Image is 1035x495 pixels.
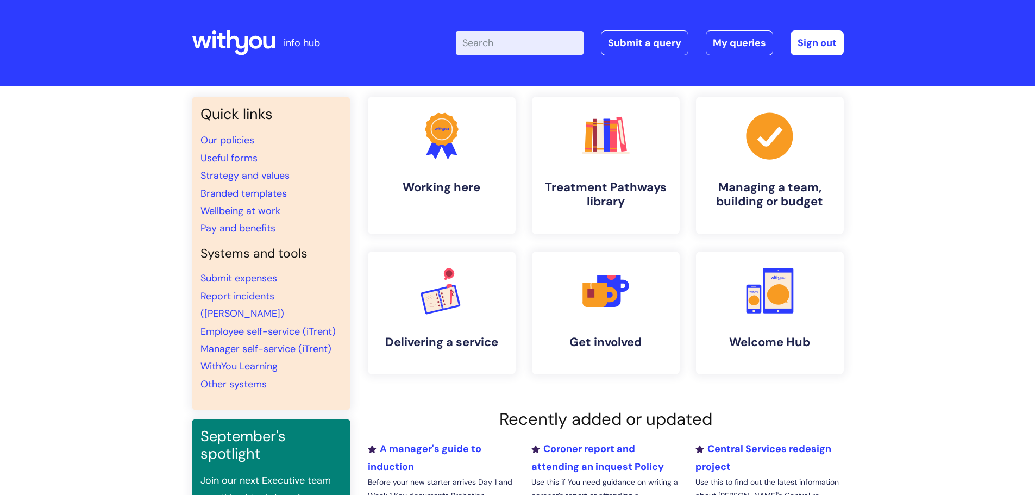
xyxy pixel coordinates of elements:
[200,169,290,182] a: Strategy and values
[696,97,844,234] a: Managing a team, building or budget
[368,409,844,429] h2: Recently added or updated
[706,30,773,55] a: My queries
[601,30,688,55] a: Submit a query
[695,442,831,473] a: Central Services redesign project
[200,134,254,147] a: Our policies
[532,252,680,374] a: Get involved
[532,97,680,234] a: Treatment Pathways library
[705,335,835,349] h4: Welcome Hub
[200,378,267,391] a: Other systems
[200,342,331,355] a: Manager self-service (iTrent)
[200,105,342,123] h3: Quick links
[696,252,844,374] a: Welcome Hub
[377,180,507,195] h4: Working here
[541,180,671,209] h4: Treatment Pathways library
[531,442,664,473] a: Coroner report and attending an inquest Policy
[377,335,507,349] h4: Delivering a service
[200,290,284,320] a: Report incidents ([PERSON_NAME])
[200,222,275,235] a: Pay and benefits
[456,31,584,55] input: Search
[200,428,342,463] h3: September's spotlight
[200,272,277,285] a: Submit expenses
[456,30,844,55] div: | -
[200,187,287,200] a: Branded templates
[705,180,835,209] h4: Managing a team, building or budget
[791,30,844,55] a: Sign out
[200,152,258,165] a: Useful forms
[368,252,516,374] a: Delivering a service
[284,34,320,52] p: info hub
[541,335,671,349] h4: Get involved
[200,204,280,217] a: Wellbeing at work
[368,97,516,234] a: Working here
[200,246,342,261] h4: Systems and tools
[368,442,481,473] a: A manager's guide to induction
[200,360,278,373] a: WithYou Learning
[200,325,336,338] a: Employee self-service (iTrent)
